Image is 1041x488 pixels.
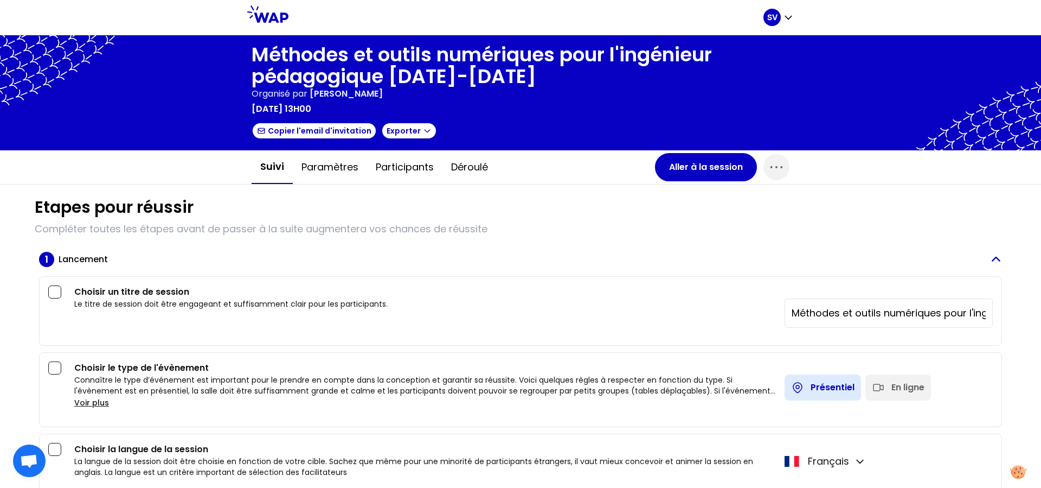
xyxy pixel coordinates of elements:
[59,253,108,266] h2: Lancement
[74,286,776,299] h3: Choisir un titre de session
[763,9,794,26] button: SV
[252,150,293,184] button: Suivi
[74,456,776,478] p: La langue de la session doit être choisie en fonction de votre cible. Sachez que même pour une mi...
[35,198,194,217] h1: Etapes pour réussir
[13,445,46,477] a: Ouvrir le chat
[252,122,377,140] button: Copier l'email d'invitation
[74,397,109,408] button: Voir plus
[442,151,497,183] button: Déroulé
[293,151,367,183] button: Paramètres
[891,381,924,394] div: En ligne
[252,44,789,87] h1: Méthodes et outils numériques pour l'ingénieur pédagogique [DATE]-[DATE]
[1004,459,1033,485] button: Manage your preferences about cookies
[74,299,776,309] p: Le titre de session doit être engageant et suffisamment clair pour les participants.
[74,375,776,396] p: Connaître le type d’événement est important pour le prendre en compte dans la conception et garan...
[74,362,776,375] h3: Choisir le type de l'évènement
[252,103,311,116] p: [DATE] 13h00
[367,151,442,183] button: Participants
[811,381,854,394] div: Présentiel
[655,153,757,181] button: Aller à la session
[381,122,437,140] button: Exporter
[808,454,849,469] p: Français
[310,87,383,100] span: [PERSON_NAME]
[74,443,776,456] h3: Choisir la langue de la session
[767,12,777,23] p: SV
[35,221,1006,237] p: Compléter toutes les étapes avant de passer à la suite augmentera vos chances de réussite
[39,252,54,267] span: 1
[39,252,1002,267] button: 1Lancement
[252,87,307,100] p: Organisé par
